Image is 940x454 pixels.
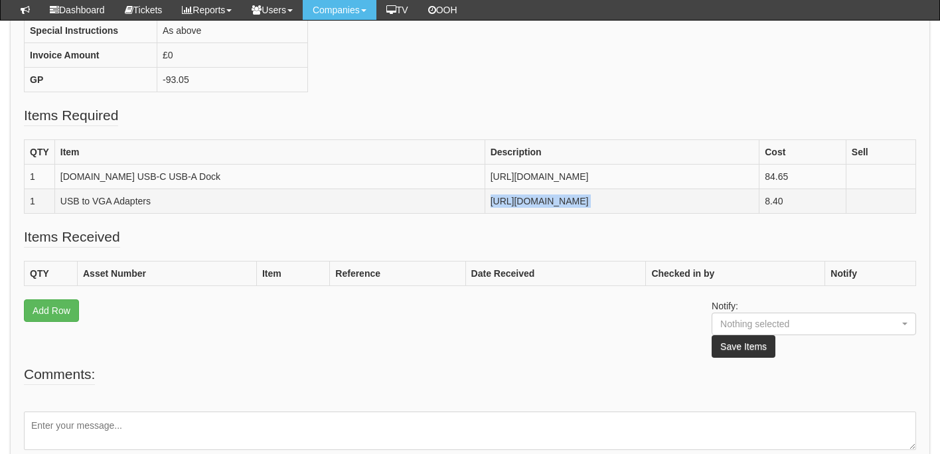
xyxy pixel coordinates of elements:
[24,299,79,322] a: Add Row
[24,364,95,385] legend: Comments:
[25,262,78,286] th: QTY
[759,189,846,214] td: 8.40
[25,43,157,68] th: Invoice Amount
[157,19,308,43] td: As above
[25,19,157,43] th: Special Instructions
[485,140,759,165] th: Description
[720,317,882,331] div: Nothing selected
[712,335,775,358] button: Save Items
[25,140,55,165] th: QTY
[25,189,55,214] td: 1
[712,299,916,358] p: Notify:
[759,165,846,189] td: 84.65
[465,262,646,286] th: Date Received
[157,43,308,68] td: £0
[25,68,157,92] th: GP
[25,165,55,189] td: 1
[157,68,308,92] td: -93.05
[646,262,825,286] th: Checked in by
[330,262,465,286] th: Reference
[54,165,485,189] td: [DOMAIN_NAME] USB-C USB-A Dock
[759,140,846,165] th: Cost
[24,227,120,248] legend: Items Received
[78,262,257,286] th: Asset Number
[54,140,485,165] th: Item
[485,189,759,214] td: [URL][DOMAIN_NAME]
[846,140,915,165] th: Sell
[54,189,485,214] td: USB to VGA Adapters
[712,313,916,335] button: Nothing selected
[825,262,916,286] th: Notify
[24,106,118,126] legend: Items Required
[256,262,329,286] th: Item
[485,165,759,189] td: [URL][DOMAIN_NAME]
